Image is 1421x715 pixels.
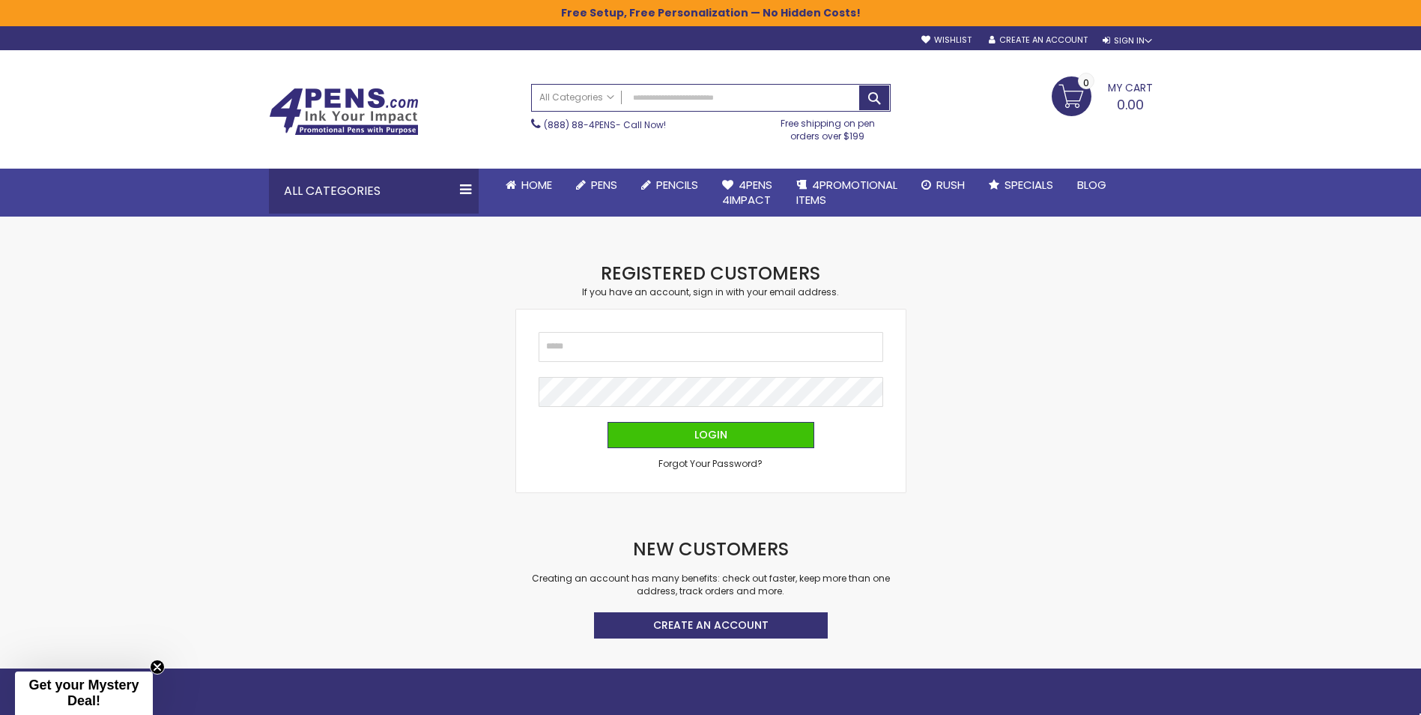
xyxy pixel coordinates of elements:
[532,85,622,109] a: All Categories
[784,169,909,217] a: 4PROMOTIONALITEMS
[594,612,828,639] a: Create an Account
[977,169,1065,202] a: Specials
[796,177,897,208] span: 4PROMOTIONAL ITEMS
[269,169,479,214] div: All Categories
[921,34,972,46] a: Wishlist
[722,177,772,208] span: 4Pens 4impact
[150,660,165,675] button: Close teaser
[765,112,891,142] div: Free shipping on pen orders over $199
[516,573,906,597] p: Creating an account has many benefits: check out faster, keep more than one address, track orders...
[1103,35,1152,46] div: Sign In
[591,177,617,193] span: Pens
[909,169,977,202] a: Rush
[658,458,763,470] a: Forgot Your Password?
[544,118,666,131] span: - Call Now!
[521,177,552,193] span: Home
[539,91,614,103] span: All Categories
[656,177,698,193] span: Pencils
[1083,76,1089,90] span: 0
[1005,177,1053,193] span: Specials
[989,34,1088,46] a: Create an Account
[658,457,763,470] span: Forgot Your Password?
[544,118,616,131] a: (888) 88-4PENS
[28,678,139,708] span: Get your Mystery Deal!
[269,88,419,136] img: 4Pens Custom Pens and Promotional Products
[1052,76,1153,114] a: 0.00 0
[1077,177,1106,193] span: Blog
[653,618,769,633] span: Create an Account
[601,261,820,286] strong: Registered Customers
[710,169,784,217] a: 4Pens4impact
[629,169,710,202] a: Pencils
[1117,95,1144,114] span: 0.00
[516,286,906,298] div: If you have an account, sign in with your email address.
[694,427,727,442] span: Login
[15,672,153,715] div: Get your Mystery Deal!Close teaser
[564,169,629,202] a: Pens
[608,422,814,448] button: Login
[936,177,965,193] span: Rush
[1065,169,1118,202] a: Blog
[633,537,789,561] strong: New Customers
[494,169,564,202] a: Home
